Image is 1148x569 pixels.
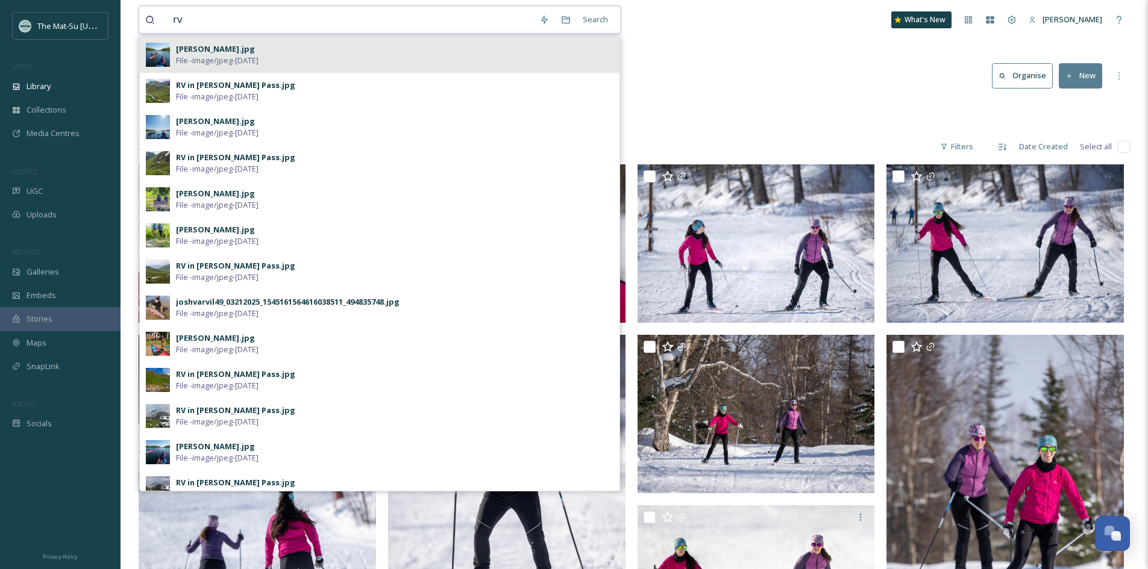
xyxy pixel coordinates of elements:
[12,62,33,71] span: MEDIA
[934,135,979,158] div: Filters
[176,224,255,235] div: [PERSON_NAME].jpg
[43,553,78,561] span: Privacy Policy
[146,223,170,247] img: 74263675-d0e0-462a-958a-cbd1d30426df.jpg
[176,344,259,355] span: File - image/jpeg - [DATE]
[1013,135,1074,158] div: Date Created
[176,332,255,344] div: [PERSON_NAME].jpg
[577,8,614,31] div: Search
[146,79,170,103] img: b97651ca-12f5-4b56-8480-2e2be7823c17.jpg
[12,399,36,408] span: SOCIALS
[638,164,875,323] img: Nordic Skiing.jpg
[146,332,170,356] img: 90b40049-1c33-4662-8c9c-4e1670d6430d.jpg
[176,91,259,102] span: File - image/jpeg - [DATE]
[146,404,170,428] img: e04c6702-807d-4f2e-a7a7-d866e5632c68.jpg
[146,115,170,139] img: dc5eb171-f390-4f76-8dc6-0daef158d0f0.jpg
[176,380,259,391] span: File - image/jpeg - [DATE]
[992,63,1053,88] button: Organise
[891,11,952,28] a: What's New
[176,452,259,464] span: File - image/jpeg - [DATE]
[176,43,255,55] div: [PERSON_NAME].jpg
[176,477,295,488] div: RV in [PERSON_NAME] Pass.jpg
[176,199,259,211] span: File - image/jpeg - [DATE]
[176,405,295,416] div: RV in [PERSON_NAME] Pass.jpg
[27,209,57,220] span: Uploads
[27,185,43,197] span: UGC
[146,368,170,392] img: 05f3fdc6-fcdb-4396-9588-9d5825cdd45b.jpg
[12,247,40,257] span: WIDGETS
[27,337,46,349] span: Maps
[176,79,295,91] div: RV in [PERSON_NAME] Pass.jpg
[1095,516,1130,551] button: Open Chat
[176,488,259,500] span: File - image/jpeg - [DATE]
[176,308,259,319] span: File - image/jpeg - [DATE]
[176,235,259,247] span: File - image/jpeg - [DATE]
[886,164,1124,323] img: Nordic Skiing.jpg
[146,440,170,464] img: abad3241-4af3-41c5-b961-80b583e6a99c.jpg
[176,163,259,175] span: File - image/jpeg - [DATE]
[12,167,38,176] span: COLLECT
[27,361,60,372] span: SnapLink
[27,266,59,278] span: Galleries
[27,290,56,301] span: Embeds
[146,187,170,211] img: ba955aa7-1410-4ca1-901c-610e03dea070.jpg
[176,116,255,127] div: [PERSON_NAME].jpg
[146,476,170,500] img: 77728ed2-3903-4235-8f72-0ce7d68268f6.jpg
[1080,141,1112,152] span: Select all
[27,418,52,429] span: Socials
[43,549,78,563] a: Privacy Policy
[1023,8,1108,31] a: [PERSON_NAME]
[146,43,170,67] img: ed3616b1-45d1-4f24-bb7f-a33d3140b206.jpg
[176,368,295,380] div: RV in [PERSON_NAME] Pass.jpg
[638,335,875,493] img: Nordic Skiing.jpg
[146,260,170,284] img: 0e61ffae-4081-4222-bac7-108474d821e1.jpg
[176,296,400,308] div: joshvarvil49_03212025_1545161564616038511_494835748.jpg
[176,272,259,283] span: File - image/jpeg - [DATE]
[176,260,295,272] div: RV in [PERSON_NAME] Pass.jpg
[27,104,66,116] span: Collections
[176,55,259,66] span: File - image/jpeg - [DATE]
[139,164,376,323] img: Nordic Skiing.jpg
[139,141,167,152] span: 262 file s
[37,20,121,31] span: The Mat-Su [US_STATE]
[27,81,51,92] span: Library
[176,188,255,199] div: [PERSON_NAME].jpg
[19,20,31,32] img: Social_thumbnail.png
[146,151,170,175] img: 1ff7ccc3-a31c-443a-8379-27a806330031.jpg
[167,7,533,33] input: Search your library
[176,152,295,163] div: RV in [PERSON_NAME] Pass.jpg
[1059,63,1102,88] button: New
[27,128,80,139] span: Media Centres
[1043,14,1102,25] span: [PERSON_NAME]
[176,127,259,138] span: File - image/jpeg - [DATE]
[146,296,170,320] img: 6be441a0-9e74-4bac-ac7e-c8ee46b0c8c7.jpg
[176,441,255,452] div: [PERSON_NAME].jpg
[27,313,52,325] span: Stories
[176,416,259,428] span: File - image/jpeg - [DATE]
